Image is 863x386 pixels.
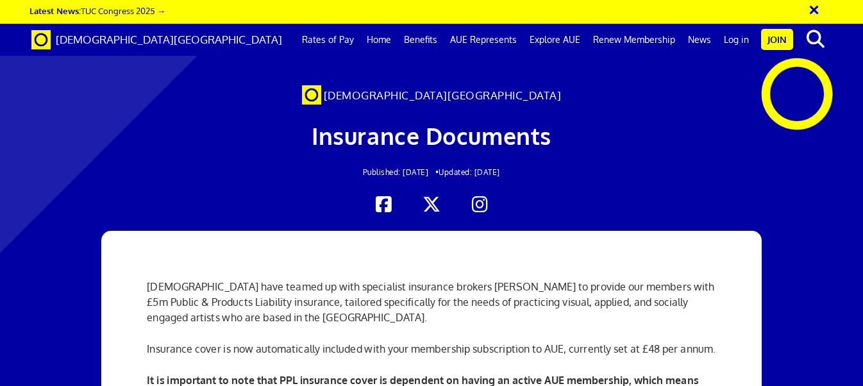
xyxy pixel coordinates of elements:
a: News [682,24,717,56]
a: AUE Represents [444,24,523,56]
p: [DEMOGRAPHIC_DATA] have teamed up with specialist insurance brokers [PERSON_NAME] to provide our ... [147,279,716,325]
button: search [796,26,835,53]
p: Insurance cover is now automatically included with your membership subscription to AUE, currently... [147,341,716,357]
a: Benefits [398,24,444,56]
a: Explore AUE [523,24,587,56]
a: Log in [717,24,755,56]
h2: Updated: [DATE] [168,168,695,176]
span: Published: [DATE] • [363,167,439,177]
span: Insurance Documents [312,121,551,150]
strong: Latest News: [29,5,81,16]
a: Renew Membership [587,24,682,56]
a: Rates of Pay [296,24,360,56]
a: Join [761,29,793,50]
a: Brand [DEMOGRAPHIC_DATA][GEOGRAPHIC_DATA] [22,24,292,56]
span: [DEMOGRAPHIC_DATA][GEOGRAPHIC_DATA] [324,88,562,102]
a: Latest News:TUC Congress 2025 → [29,5,165,16]
a: Home [360,24,398,56]
span: [DEMOGRAPHIC_DATA][GEOGRAPHIC_DATA] [56,33,282,46]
